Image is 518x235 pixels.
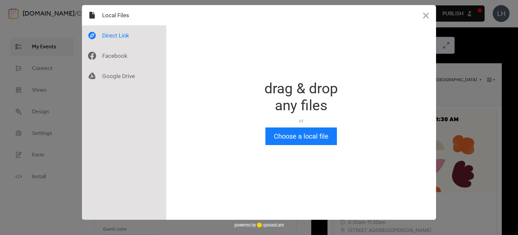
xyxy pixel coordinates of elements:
[264,80,338,114] div: drag & drop any files
[82,5,166,25] div: Local Files
[416,5,436,25] button: Close
[82,66,166,86] div: Google Drive
[264,117,338,124] div: or
[256,222,284,228] a: uploadcare
[265,127,337,145] button: Choose a local file
[234,220,284,230] div: powered by
[82,46,166,66] div: Facebook
[82,25,166,46] div: Direct Link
